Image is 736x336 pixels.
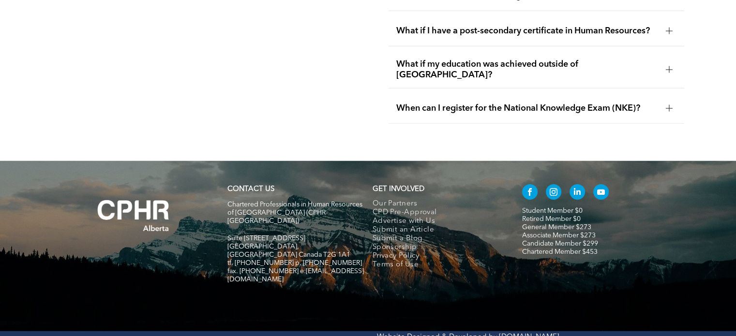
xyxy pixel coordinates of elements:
[373,252,502,261] a: Privacy Policy
[227,260,362,266] span: tf. [PHONE_NUMBER] p. [PHONE_NUMBER]
[522,240,598,247] a: Candidate Member $299
[373,200,502,208] a: Our Partners
[546,184,561,202] a: instagram
[522,232,596,239] a: Associate Member $273
[227,243,350,258] span: [GEOGRAPHIC_DATA], [GEOGRAPHIC_DATA] Canada T2G 1A1
[373,243,502,252] a: Sponsorship
[396,26,658,36] span: What if I have a post-secondary certificate in Human Resources?
[227,201,362,224] span: Chartered Professionals in Human Resources of [GEOGRAPHIC_DATA] (CPHR [GEOGRAPHIC_DATA])
[522,207,583,214] a: Student Member $0
[373,261,502,269] a: Terms of Use
[522,248,598,255] a: Chartered Member $453
[522,184,538,202] a: facebook
[522,216,581,222] a: Retired Member $0
[373,234,502,243] a: Submit a Blog
[373,217,502,226] a: Advertise with Us
[373,226,502,234] a: Submit an Article
[227,235,305,242] span: Suite [STREET_ADDRESS]
[570,184,585,202] a: linkedin
[78,180,189,251] img: A white background with a few lines on it
[396,59,658,80] span: What if my education was achieved outside of [GEOGRAPHIC_DATA]?
[373,186,424,193] span: GET INVOLVED
[522,224,591,231] a: General Member $273
[373,208,502,217] a: CPD Pre-Approval
[593,184,609,202] a: youtube
[396,103,658,114] span: When can I register for the National Knowledge Exam (NKE)?
[227,268,364,283] span: fax. [PHONE_NUMBER] e:[EMAIL_ADDRESS][DOMAIN_NAME]
[227,186,274,193] a: CONTACT US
